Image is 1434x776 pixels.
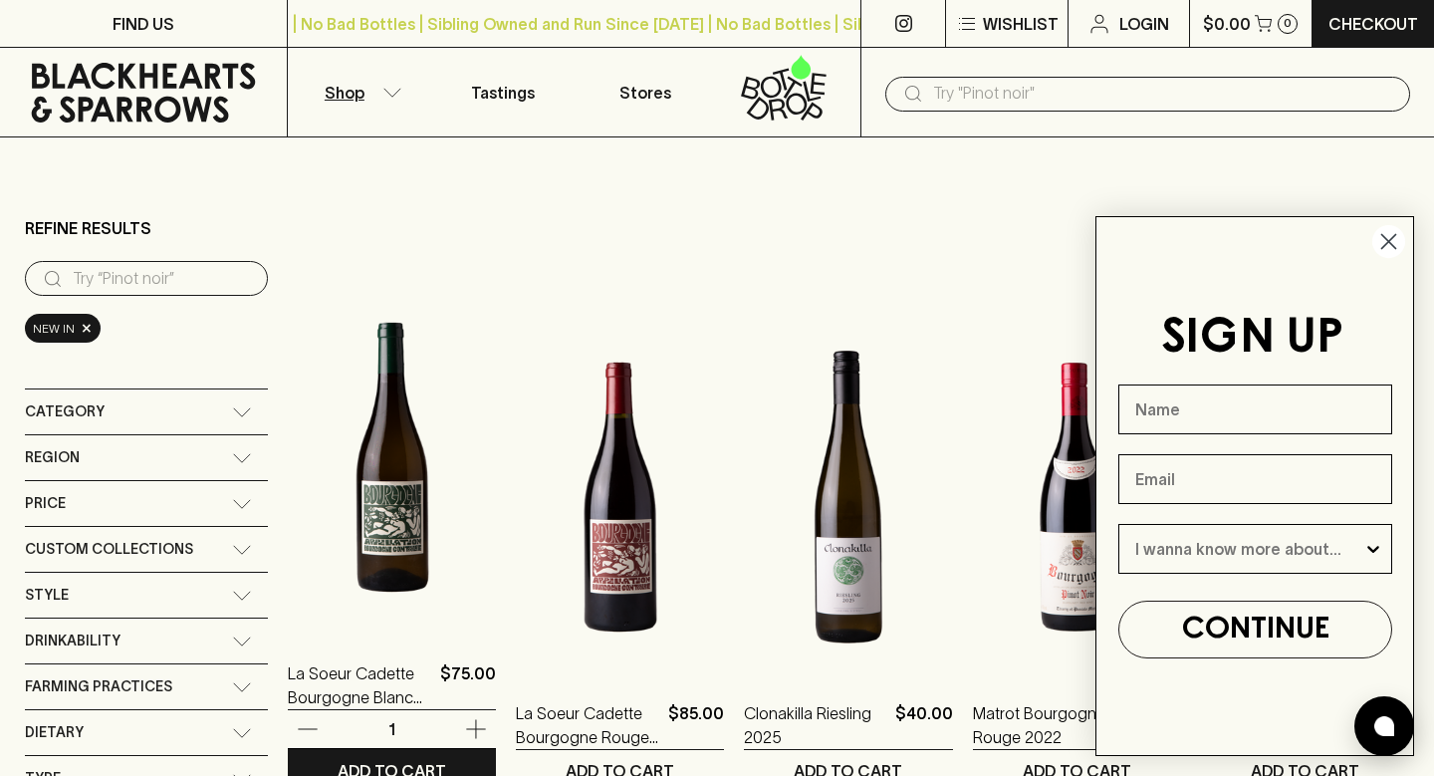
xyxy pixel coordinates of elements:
[25,674,172,699] span: Farming Practices
[1075,196,1434,776] div: FLYOUT Form
[1328,12,1418,36] p: Checkout
[1371,224,1406,259] button: Close dialog
[113,12,174,36] p: FIND US
[1119,12,1169,36] p: Login
[1284,18,1292,29] p: 0
[744,323,952,671] img: Clonakilla Riesling 2025
[471,81,535,105] p: Tastings
[933,78,1394,110] input: Try "Pinot noir"
[25,491,66,516] span: Price
[973,701,1117,749] a: Matrot Bourgogne Rouge 2022
[1135,525,1363,573] input: I wanna know more about...
[1203,12,1251,36] p: $0.00
[25,399,105,424] span: Category
[73,263,252,295] input: Try “Pinot noir”
[1118,601,1392,658] button: CONTINUE
[25,573,268,618] div: Style
[288,283,496,632] img: La Soeur Cadette Bourgogne Blanc 2023
[983,12,1059,36] p: Wishlist
[81,318,93,339] span: ×
[325,81,364,105] p: Shop
[25,435,268,480] div: Region
[25,720,84,745] span: Dietary
[516,323,724,671] img: La Soeur Cadette Bourgogne Rouge 2023
[25,445,80,470] span: Region
[619,81,671,105] p: Stores
[1118,385,1392,434] input: Name
[1363,525,1383,573] button: Show Options
[25,537,193,562] span: Custom Collections
[25,619,268,663] div: Drinkability
[895,701,953,749] p: $40.00
[25,527,268,572] div: Custom Collections
[25,481,268,526] div: Price
[25,389,268,434] div: Category
[33,319,75,339] span: New In
[1374,716,1394,736] img: bubble-icon
[440,661,496,709] p: $75.00
[368,718,416,740] p: 1
[973,323,1181,671] img: Matrot Bourgogne Rouge 2022
[25,216,151,240] p: Refine Results
[25,583,69,608] span: Style
[668,701,724,749] p: $85.00
[575,48,718,136] a: Stores
[25,710,268,755] div: Dietary
[288,661,432,709] a: La Soeur Cadette Bourgogne Blanc 2023
[1161,316,1343,362] span: SIGN UP
[1118,454,1392,504] input: Email
[744,701,886,749] a: Clonakilla Riesling 2025
[516,701,660,749] a: La Soeur Cadette Bourgogne Rouge 2023
[25,664,268,709] div: Farming Practices
[288,48,431,136] button: Shop
[25,629,120,653] span: Drinkability
[431,48,575,136] a: Tastings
